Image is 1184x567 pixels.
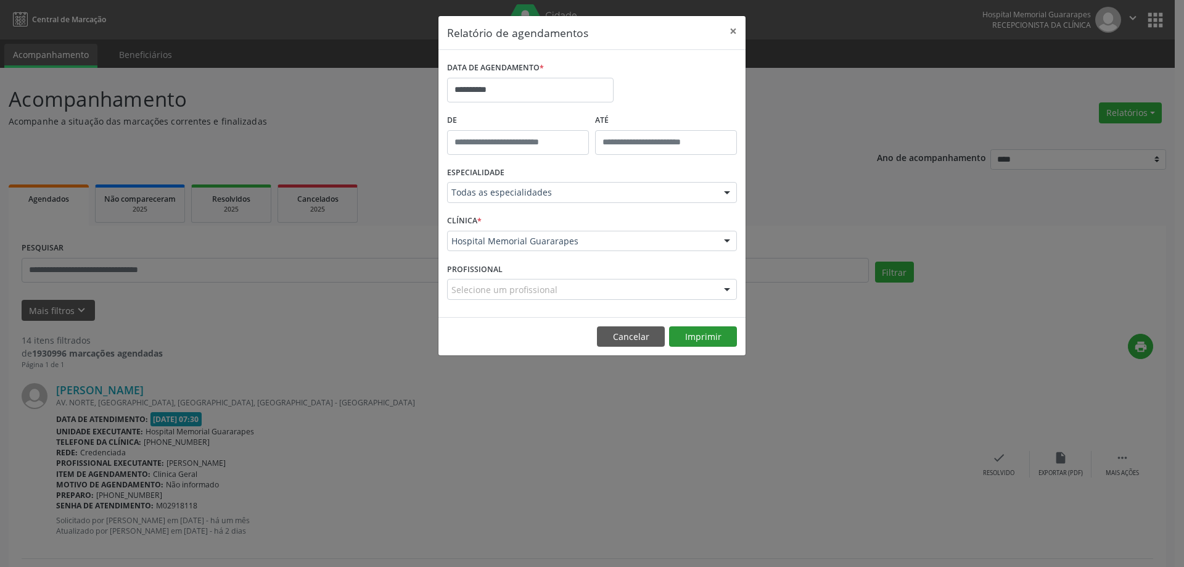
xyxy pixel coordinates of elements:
label: De [447,111,589,130]
button: Close [721,16,746,46]
button: Cancelar [597,326,665,347]
label: DATA DE AGENDAMENTO [447,59,544,78]
button: Imprimir [669,326,737,347]
label: ATÉ [595,111,737,130]
label: CLÍNICA [447,212,482,231]
span: Todas as especialidades [451,186,712,199]
h5: Relatório de agendamentos [447,25,588,41]
label: ESPECIALIDADE [447,163,504,183]
span: Hospital Memorial Guararapes [451,235,712,247]
span: Selecione um profissional [451,283,557,296]
label: PROFISSIONAL [447,260,503,279]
